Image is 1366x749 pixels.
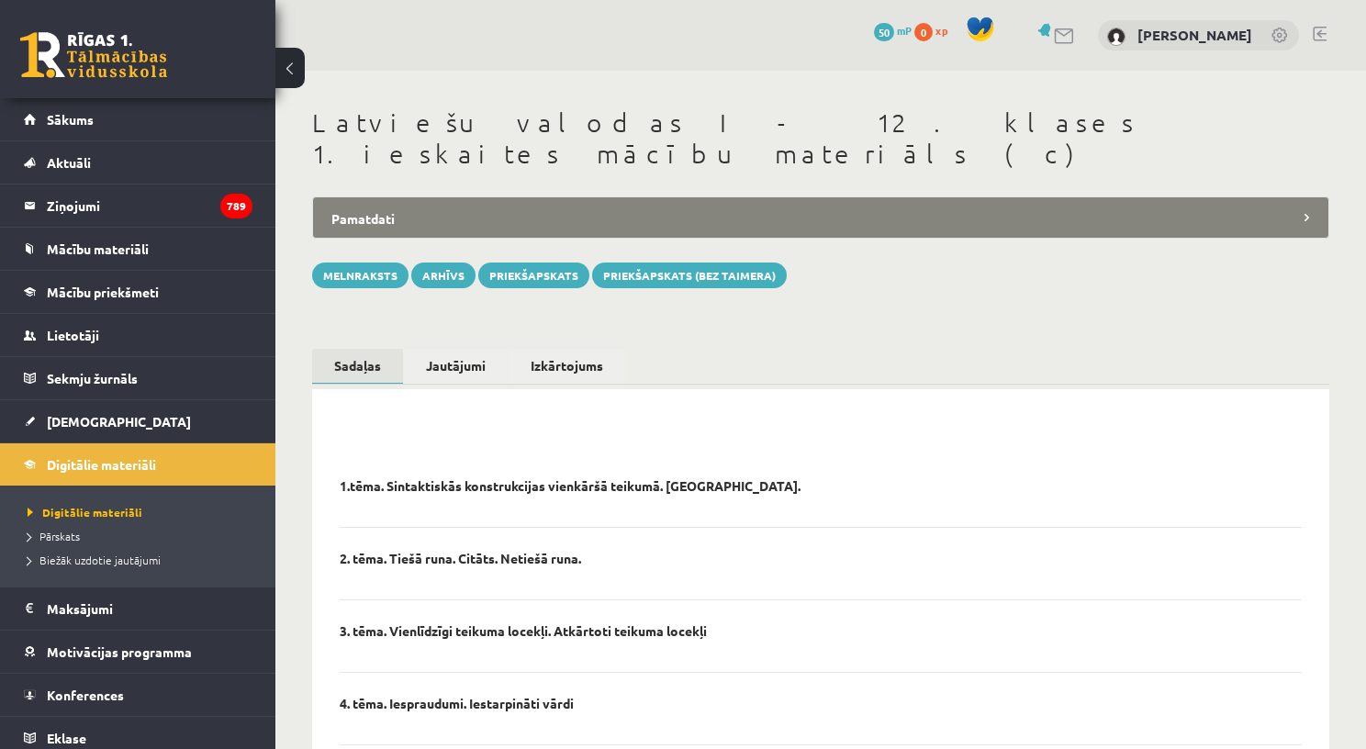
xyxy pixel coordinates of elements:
[47,370,138,386] span: Sekmju žurnāls
[340,695,574,711] p: 4. tēma. Iespraudumi. Iestarpināti vārdi
[24,443,252,486] a: Digitālie materiāli
[47,111,94,128] span: Sākums
[24,674,252,716] a: Konferences
[47,730,86,746] span: Eklase
[24,314,252,356] a: Lietotāji
[28,505,142,520] span: Digitālie materiāli
[47,184,252,227] legend: Ziņojumi
[24,271,252,313] a: Mācību priekšmeti
[312,107,1329,169] h1: Latviešu valodas I - 12. klases 1.ieskaites mācību materiāls (c)
[24,357,252,399] a: Sekmju žurnāls
[509,349,625,383] a: Izkārtojums
[28,504,257,520] a: Digitālie materiāli
[914,23,933,41] span: 0
[24,228,252,270] a: Mācību materiāli
[897,23,912,38] span: mP
[28,528,257,544] a: Pārskats
[28,553,161,567] span: Biežāk uzdotie jautājumi
[24,631,252,673] a: Motivācijas programma
[47,240,149,257] span: Mācību materiāli
[312,196,1329,239] legend: Pamatdati
[47,154,91,171] span: Aktuāli
[340,477,801,494] p: 1.tēma. Sintaktiskās konstrukcijas vienkāršā teikumā. [GEOGRAPHIC_DATA].
[312,263,409,288] button: Melnraksts
[47,456,156,473] span: Digitālie materiāli
[935,23,947,38] span: xp
[28,552,257,568] a: Biežāk uzdotie jautājumi
[47,587,252,630] legend: Maksājumi
[874,23,912,38] a: 50 mP
[24,184,252,227] a: Ziņojumi789
[1107,28,1125,46] img: Olga Zemniece
[592,263,787,288] a: Priekšapskats (bez taimera)
[340,622,707,639] p: 3. tēma. Vienlīdzīgi teikuma locekļi. Atkārtoti teikuma locekļi
[411,263,476,288] button: Arhīvs
[478,263,589,288] a: Priekšapskats
[914,23,957,38] a: 0 xp
[28,529,80,543] span: Pārskats
[24,141,252,184] a: Aktuāli
[24,400,252,442] a: [DEMOGRAPHIC_DATA]
[47,413,191,430] span: [DEMOGRAPHIC_DATA]
[24,587,252,630] a: Maksājumi
[220,194,252,218] i: 789
[47,687,124,703] span: Konferences
[24,98,252,140] a: Sākums
[47,643,192,660] span: Motivācijas programma
[312,349,403,385] a: Sadaļas
[20,32,167,78] a: Rīgas 1. Tālmācības vidusskola
[47,327,99,343] span: Lietotāji
[47,284,159,300] span: Mācību priekšmeti
[340,550,581,566] p: 2. tēma. Tiešā runa. Citāts. Netiešā runa.
[874,23,894,41] span: 50
[404,349,508,383] a: Jautājumi
[1137,26,1252,44] a: [PERSON_NAME]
